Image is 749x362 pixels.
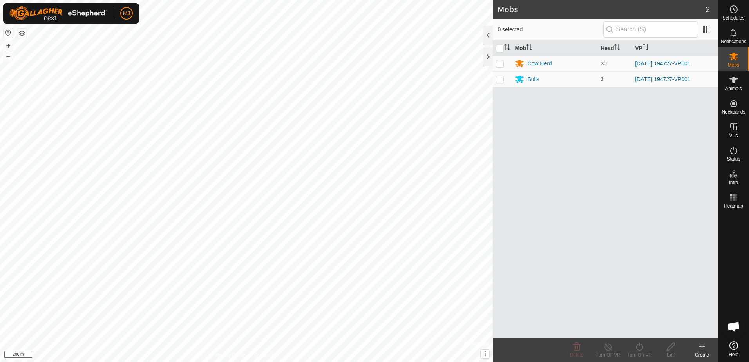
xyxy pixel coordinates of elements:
span: i [484,351,486,357]
span: 2 [706,4,710,15]
button: – [4,51,13,61]
th: Head [597,41,632,56]
p-sorticon: Activate to sort [614,45,620,51]
a: Contact Us [254,352,277,359]
th: VP [632,41,718,56]
span: VPs [729,133,738,138]
p-sorticon: Activate to sort [504,45,510,51]
button: i [481,350,489,358]
span: Status [727,157,740,161]
div: Turn Off VP [592,351,624,358]
span: Animals [725,86,742,91]
a: [DATE] 194727-VP001 [635,76,690,82]
div: Turn On VP [624,351,655,358]
p-sorticon: Activate to sort [642,45,649,51]
div: Open chat [722,315,745,338]
span: Infra [729,180,738,185]
span: Heatmap [724,204,743,208]
span: MJ [123,9,130,18]
img: Gallagher Logo [9,6,107,20]
span: 0 selected [498,25,603,34]
a: Help [718,338,749,360]
span: 30 [601,60,607,67]
div: Cow Herd [527,60,552,68]
div: Bulls [527,75,539,83]
span: Schedules [722,16,744,20]
button: Reset Map [4,28,13,38]
input: Search (S) [603,21,698,38]
span: Mobs [728,63,739,67]
a: Privacy Policy [215,352,245,359]
div: Create [686,351,718,358]
span: 3 [601,76,604,82]
span: Help [729,352,738,357]
h2: Mobs [498,5,705,14]
div: Edit [655,351,686,358]
button: + [4,41,13,51]
span: Notifications [721,39,746,44]
button: Map Layers [17,29,27,38]
a: [DATE] 194727-VP001 [635,60,690,67]
span: Neckbands [722,110,745,114]
span: Delete [570,352,584,358]
p-sorticon: Activate to sort [526,45,532,51]
th: Mob [512,41,597,56]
